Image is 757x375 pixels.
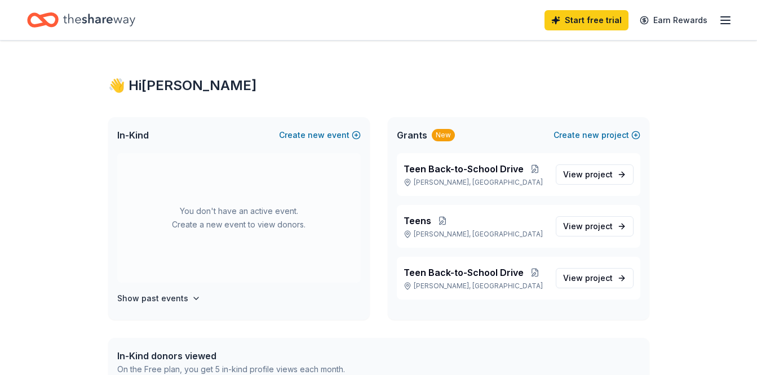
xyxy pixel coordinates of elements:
[563,271,613,285] span: View
[117,153,361,283] div: You don't have an active event. Create a new event to view donors.
[563,168,613,181] span: View
[544,10,628,30] a: Start free trial
[404,178,547,187] p: [PERSON_NAME], [GEOGRAPHIC_DATA]
[108,77,649,95] div: 👋 Hi [PERSON_NAME]
[397,128,427,142] span: Grants
[633,10,714,30] a: Earn Rewards
[556,216,634,236] a: View project
[308,128,325,142] span: new
[563,220,613,233] span: View
[404,214,431,227] span: Teens
[279,128,361,142] button: Createnewevent
[117,349,345,363] div: In-Kind donors viewed
[27,7,135,33] a: Home
[585,221,613,231] span: project
[404,282,547,291] p: [PERSON_NAME], [GEOGRAPHIC_DATA]
[404,162,524,176] span: Teen Back-to-School Drive
[432,129,455,141] div: New
[404,230,547,239] p: [PERSON_NAME], [GEOGRAPHIC_DATA]
[585,169,613,179] span: project
[117,128,149,142] span: In-Kind
[585,273,613,283] span: project
[554,128,640,142] button: Createnewproject
[556,268,634,288] a: View project
[582,128,599,142] span: new
[117,292,201,305] button: Show past events
[556,164,634,185] a: View project
[404,266,524,279] span: Teen Back-to-School Drive
[117,292,188,305] h4: Show past events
